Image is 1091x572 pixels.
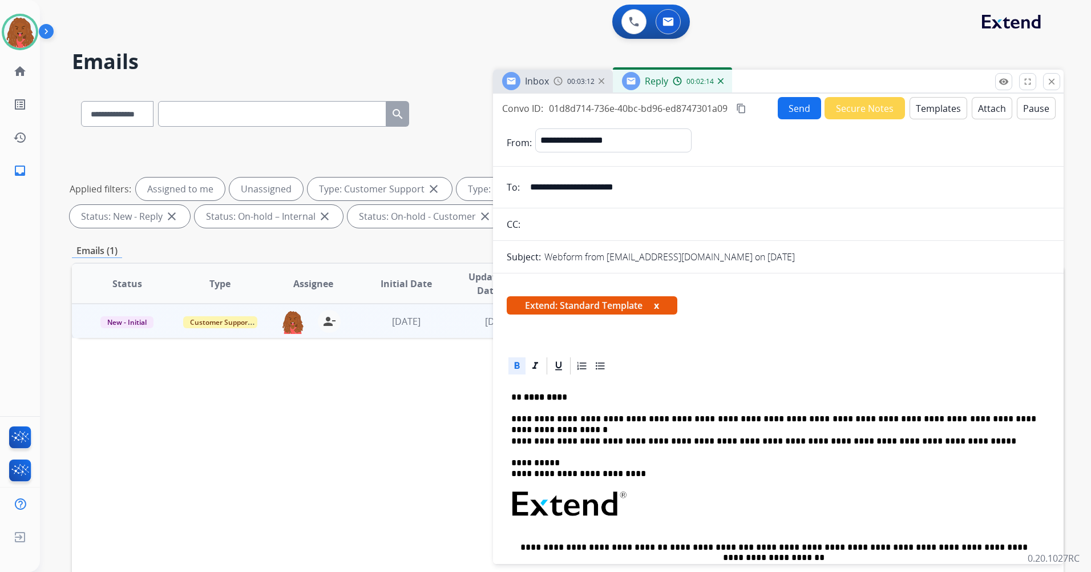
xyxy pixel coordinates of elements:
mat-icon: list_alt [13,98,27,111]
img: agent-avatar [281,310,304,334]
p: Applied filters: [70,182,131,196]
div: Ordered List [573,357,591,374]
span: Reply [645,75,668,87]
button: Secure Notes [825,97,905,119]
mat-icon: fullscreen [1023,76,1033,87]
span: Type [209,277,231,291]
span: New - Initial [100,316,153,328]
mat-icon: close [478,210,492,223]
p: CC: [507,217,520,231]
mat-icon: search [391,107,405,121]
mat-icon: close [1046,76,1057,87]
div: Underline [550,357,567,374]
mat-icon: close [427,182,441,196]
p: To: [507,180,520,194]
div: Assigned to me [136,178,225,200]
span: 00:03:12 [567,77,595,86]
mat-icon: history [13,131,27,144]
button: x [654,299,659,312]
mat-icon: remove_red_eye [999,76,1009,87]
p: Convo ID: [502,102,543,115]
span: [DATE] [485,315,514,328]
div: Bold [508,357,526,374]
button: Attach [972,97,1012,119]
div: Type: Customer Support [308,178,452,200]
p: Emails (1) [72,244,122,258]
span: Customer Support [183,316,257,328]
mat-icon: person_remove [322,315,336,328]
span: Extend: Standard Template [507,296,677,315]
mat-icon: close [165,210,179,223]
button: Send [778,97,821,119]
span: [DATE] [392,315,421,328]
img: avatar [4,16,36,48]
mat-icon: inbox [13,164,27,178]
p: From: [507,136,532,150]
p: Subject: [507,250,541,264]
span: 00:02:14 [686,77,714,86]
div: Type: Shipping Protection [456,178,606,200]
span: Updated Date [462,270,514,297]
button: Pause [1017,97,1056,119]
span: Assignee [293,277,333,291]
p: Webform from [EMAIL_ADDRESS][DOMAIN_NAME] on [DATE] [544,250,795,264]
mat-icon: content_copy [736,103,746,114]
mat-icon: home [13,65,27,78]
h2: Emails [72,50,1064,73]
div: Bullet List [592,357,609,374]
mat-icon: close [318,210,332,223]
span: Inbox [525,75,549,87]
div: Status: On-hold - Customer [347,205,503,228]
div: Unassigned [229,178,303,200]
div: Status: On-hold – Internal [195,205,343,228]
span: Initial Date [381,277,432,291]
div: Status: New - Reply [70,205,190,228]
p: 0.20.1027RC [1028,551,1080,565]
span: Status [112,277,142,291]
div: Italic [527,357,544,374]
span: 01d8d714-736e-40bc-bd96-ed8747301a09 [549,102,728,115]
button: Templates [910,97,967,119]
